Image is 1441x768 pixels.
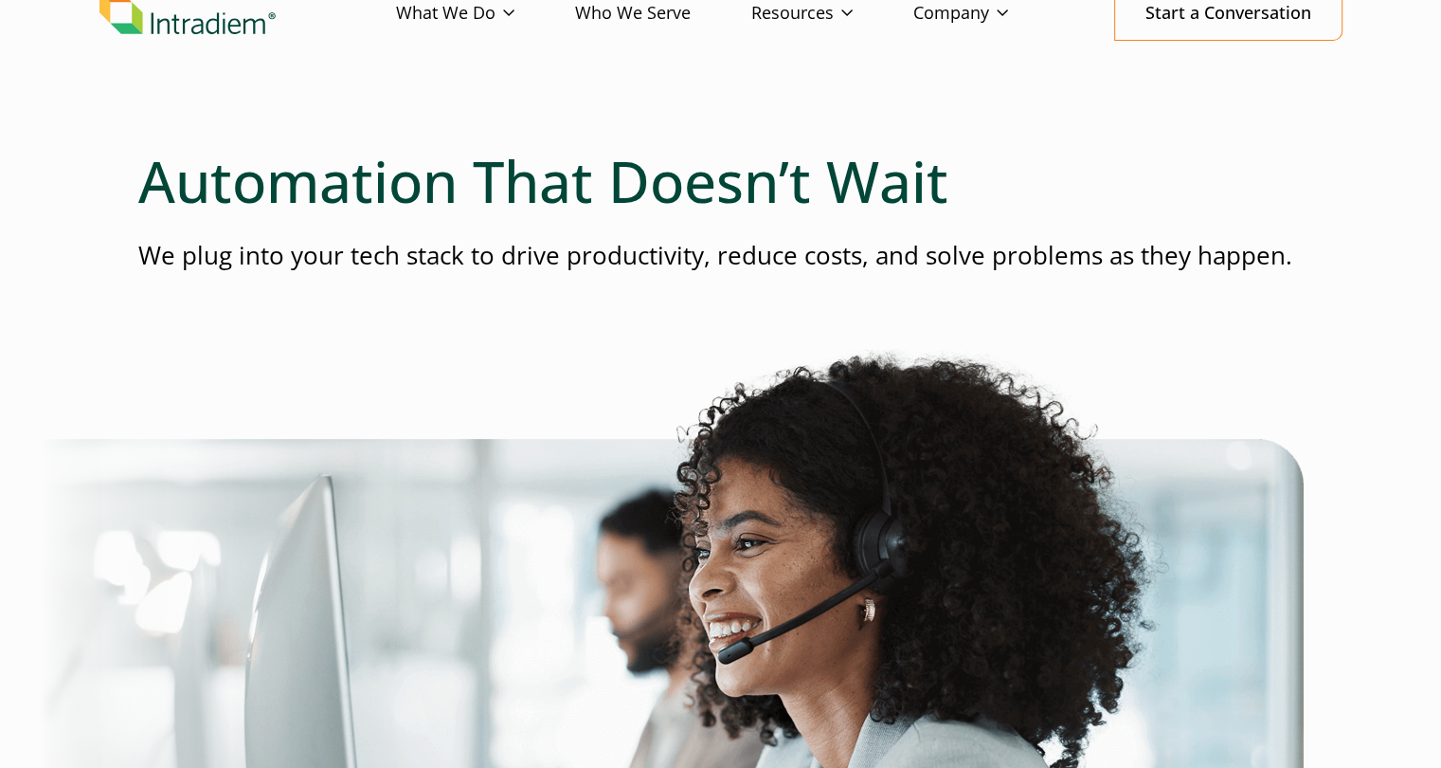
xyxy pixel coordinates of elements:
[138,147,1304,215] h1: Automation That Doesn’t Wait
[138,238,1304,273] p: We plug into your tech stack to drive productivity, reduce costs, and solve problems as they happen.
